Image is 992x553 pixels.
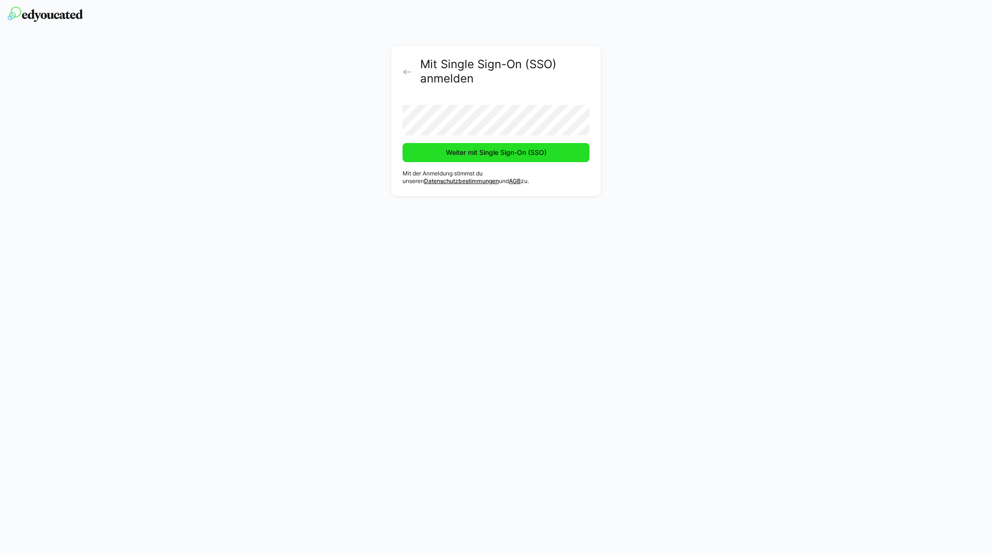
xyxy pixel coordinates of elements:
img: edyoucated [8,7,83,22]
a: Datenschutzbestimmungen [424,177,499,184]
span: Weiter mit Single Sign-On (SSO) [444,148,548,157]
button: Weiter mit Single Sign-On (SSO) [403,143,589,162]
p: Mit der Anmeldung stimmst du unseren und zu. [403,170,589,185]
a: AGB [509,177,521,184]
h2: Mit Single Sign-On (SSO) anmelden [420,57,589,86]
